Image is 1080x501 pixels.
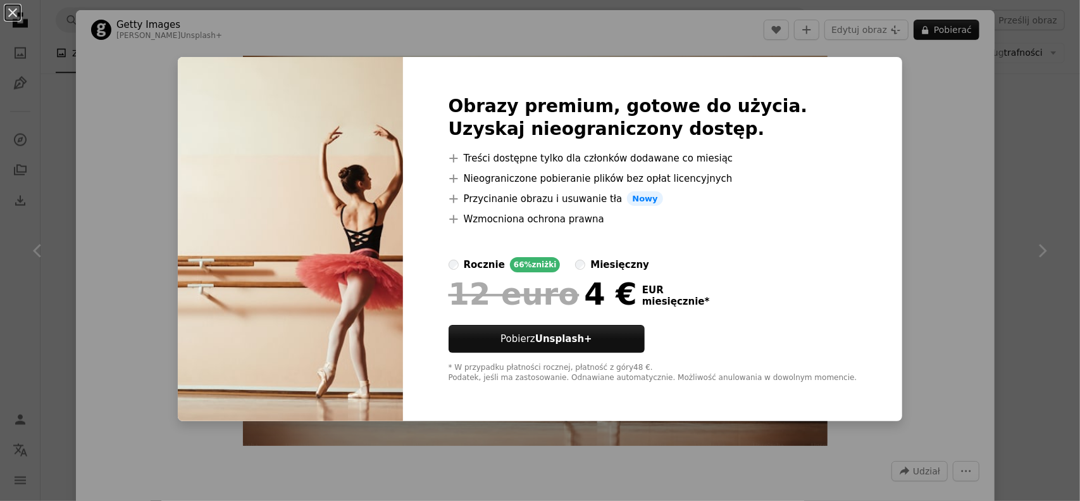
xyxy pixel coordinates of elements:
font: rocznie [464,259,505,270]
font: EUR [642,284,664,296]
font: zniżki [532,260,557,269]
font: Przycinanie obrazu i usuwanie tła [464,193,623,205]
font: Nieograniczone pobieranie plików bez opłat licencyjnych [464,173,733,184]
font: 48 €. [633,363,653,372]
input: miesięczny [575,260,585,270]
font: Obrazy premium, gotowe do użycia. [449,96,808,117]
font: miesięczny [590,259,649,270]
font: 4 € [584,276,637,312]
font: * W przypadku płatności rocznej, płatność z góry [449,363,634,372]
input: rocznie66%zniżki [449,260,459,270]
img: premium_photo-1661409434535-36643d8fab29 [178,57,403,422]
font: Nowy [632,194,657,203]
font: Uzyskaj nieograniczony dostęp. [449,118,765,139]
font: Podatek, jeśli ma zastosowanie. Odnawiane automatycznie. Możliwość anulowania w dowolnym momencie. [449,373,857,382]
font: miesięcznie [642,296,705,307]
button: PobierzUnsplash+ [449,325,645,353]
font: Pobierz [500,333,535,345]
font: Wzmocniona ochrona prawna [464,213,604,225]
font: 66% [514,260,532,269]
font: Unsplash+ [535,333,592,345]
font: Treści dostępne tylko dla członków dodawane co miesiąc [464,153,733,164]
font: 12 euro [449,276,580,312]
